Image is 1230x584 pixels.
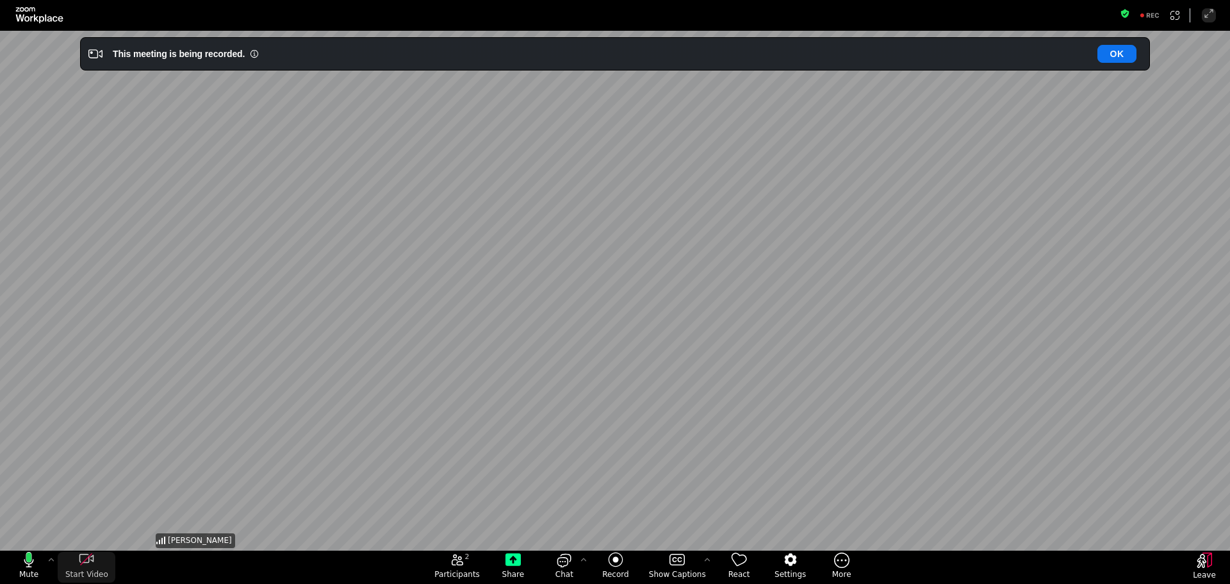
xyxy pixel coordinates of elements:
span: [PERSON_NAME] [168,535,232,546]
button: open the participants list pane,[2] particpants [427,552,488,583]
span: Record [602,569,628,580]
i: Video Recording [88,47,102,61]
span: More [832,569,851,580]
button: Share [488,552,539,583]
button: More audio controls [45,552,58,569]
button: start my video [58,552,115,583]
span: Show Captions [649,569,706,580]
button: More options for captions, menu button [701,552,714,569]
button: open the chat panel [539,552,590,583]
button: Settings [765,552,816,583]
span: Start Video [65,569,108,580]
span: Chat [555,569,573,580]
span: React [728,569,750,580]
span: Share [502,569,525,580]
button: Record [590,552,641,583]
span: Mute [19,569,38,580]
span: 2 [465,552,470,562]
span: Participants [434,569,480,580]
div: Recording to cloud [1135,8,1165,22]
button: Enter Full Screen [1202,8,1216,22]
span: Leave [1193,570,1216,580]
button: Apps Accessing Content in This Meeting [1168,8,1182,22]
button: React [714,552,765,583]
button: Show Captions [641,552,714,583]
i: Information Small [250,49,259,58]
div: This meeting is being recorded. [113,47,245,60]
button: Meeting information [1120,8,1130,22]
button: Leave [1179,553,1230,583]
button: Chat Settings [577,552,590,569]
button: More meeting control [816,552,867,583]
button: OK [1097,45,1136,63]
span: Settings [775,569,806,580]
